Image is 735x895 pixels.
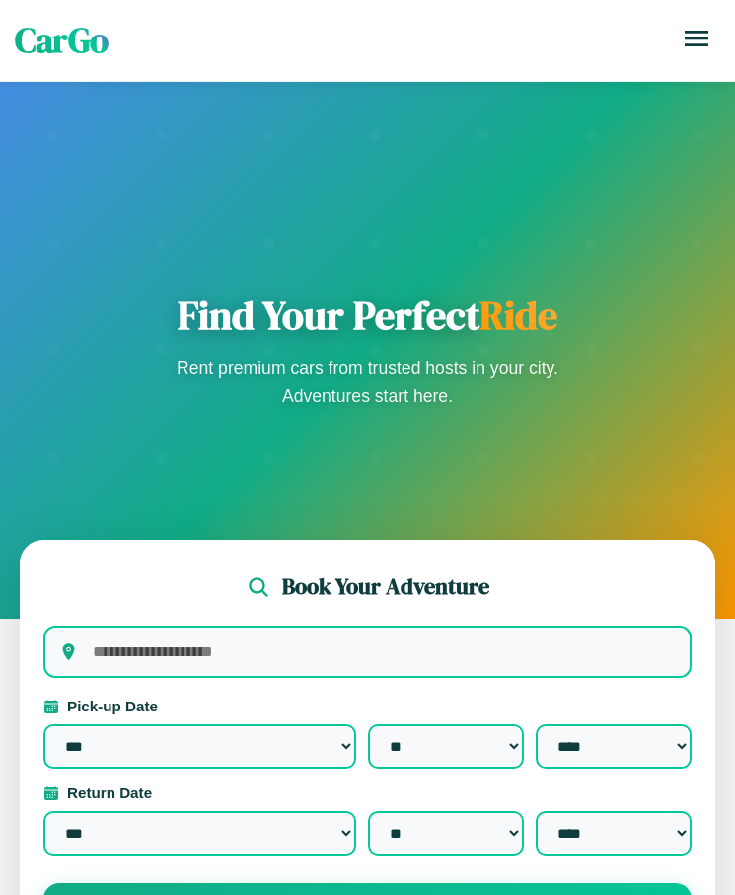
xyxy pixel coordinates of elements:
h2: Book Your Adventure [282,571,489,602]
label: Pick-up Date [43,698,692,714]
h1: Find Your Perfect [171,291,565,338]
p: Rent premium cars from trusted hosts in your city. Adventures start here. [171,354,565,410]
label: Return Date [43,784,692,801]
span: Ride [479,288,557,341]
span: CarGo [15,17,109,64]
